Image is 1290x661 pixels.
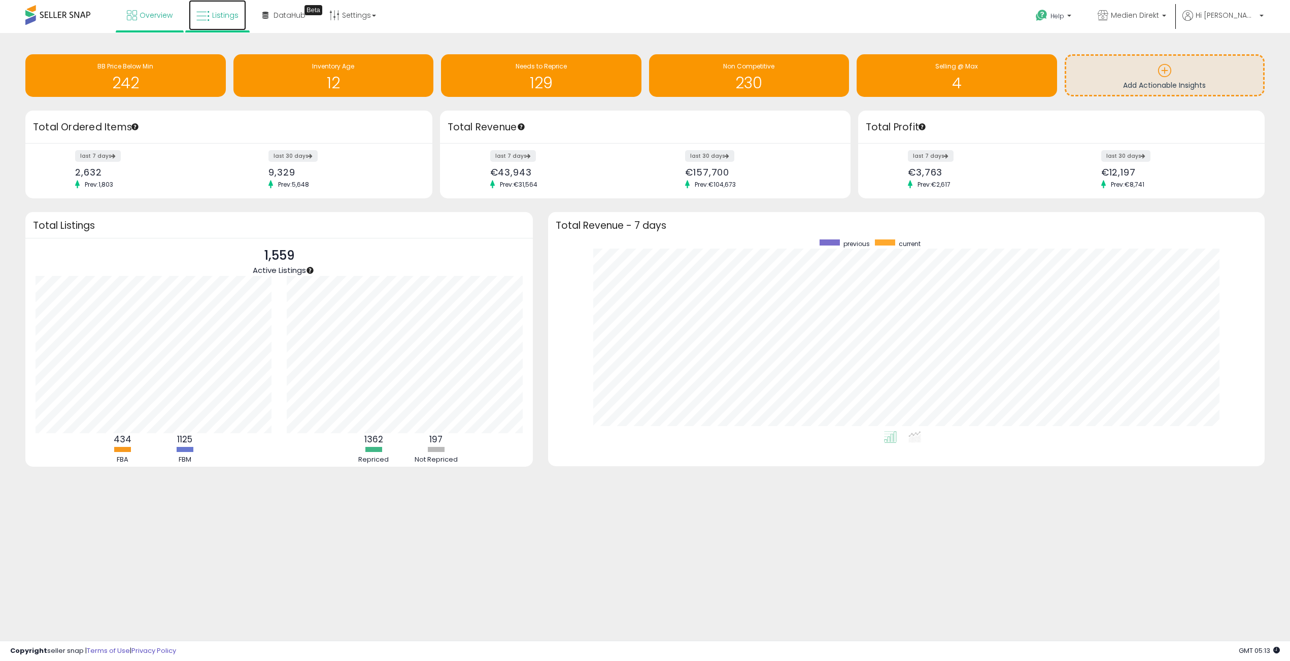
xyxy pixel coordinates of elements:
span: Help [1050,12,1064,20]
label: last 30 days [1101,150,1150,162]
label: last 7 days [908,150,954,162]
h1: 12 [239,75,429,91]
div: Repriced [343,455,404,465]
h1: 242 [30,75,221,91]
label: last 7 days [75,150,121,162]
div: Tooltip anchor [304,5,322,15]
span: Prev: 1,803 [80,180,118,189]
span: Prev: €104,673 [690,180,741,189]
label: last 7 days [490,150,536,162]
a: Inventory Age 12 [233,54,434,97]
a: Hi [PERSON_NAME] [1182,10,1264,33]
a: Help [1028,2,1081,33]
label: last 30 days [685,150,734,162]
div: €3,763 [908,167,1054,178]
span: Listings [212,10,239,20]
span: Non Competitive [723,62,774,71]
div: €157,700 [685,167,832,178]
div: FBM [154,455,215,465]
span: current [899,239,921,248]
span: DataHub [274,10,305,20]
span: Prev: €2,617 [912,180,956,189]
span: Needs to Reprice [516,62,567,71]
h3: Total Listings [33,222,525,229]
a: Selling @ Max 4 [857,54,1057,97]
b: 1125 [177,433,192,445]
span: Add Actionable Insights [1123,80,1206,90]
i: Get Help [1035,9,1048,22]
b: 434 [114,433,131,445]
div: Tooltip anchor [517,122,526,131]
a: Non Competitive 230 [649,54,850,97]
h3: Total Profit [866,120,1258,134]
div: Tooltip anchor [305,266,315,275]
h3: Total Revenue [448,120,843,134]
b: 1362 [364,433,383,445]
div: €43,943 [490,167,637,178]
span: previous [843,239,870,248]
span: Prev: 5,648 [273,180,314,189]
span: Prev: €8,741 [1106,180,1149,189]
div: 2,632 [75,167,221,178]
h1: 230 [654,75,844,91]
div: FBA [92,455,153,465]
div: Not Repriced [405,455,466,465]
a: BB Price Below Min 242 [25,54,226,97]
div: €12,197 [1101,167,1247,178]
h3: Total Revenue - 7 days [556,222,1257,229]
div: Tooltip anchor [130,122,140,131]
span: Inventory Age [312,62,354,71]
p: 1,559 [253,246,306,265]
span: Hi [PERSON_NAME] [1196,10,1257,20]
a: Add Actionable Insights [1066,56,1264,95]
span: Overview [140,10,173,20]
span: Active Listings [253,265,306,275]
span: Prev: €31,564 [495,180,542,189]
h1: 129 [446,75,636,91]
div: 9,329 [268,167,414,178]
span: Selling @ Max [935,62,978,71]
h1: 4 [862,75,1052,91]
h3: Total Ordered Items [33,120,425,134]
span: BB Price Below Min [97,62,153,71]
a: Needs to Reprice 129 [441,54,641,97]
div: Tooltip anchor [918,122,927,131]
span: Medien Direkt [1111,10,1159,20]
b: 197 [429,433,443,445]
label: last 30 days [268,150,318,162]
